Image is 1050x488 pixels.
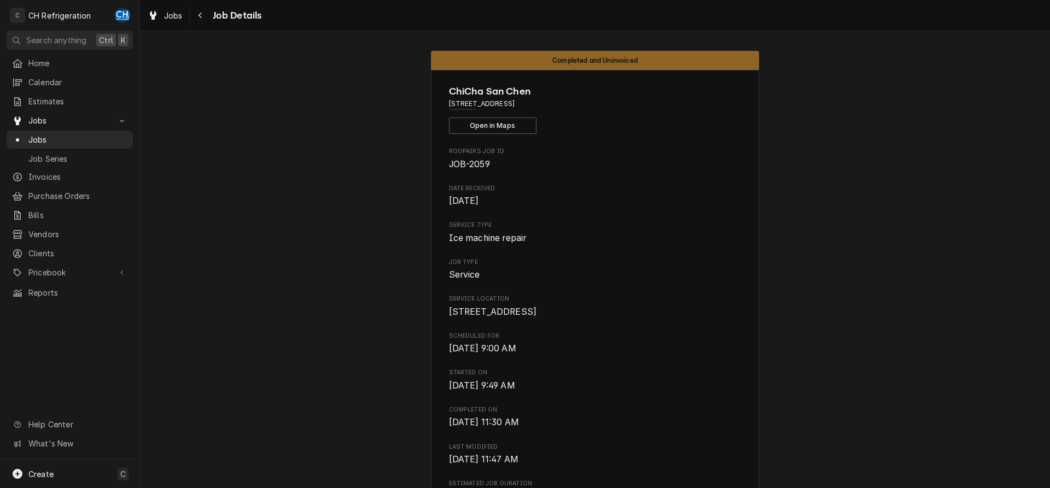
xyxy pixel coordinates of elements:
[449,195,742,208] span: Date Received
[7,73,133,91] a: Calendar
[28,469,54,479] span: Create
[7,244,133,262] a: Clients
[449,332,742,340] span: Scheduled For
[449,158,742,171] span: Roopairs Job ID
[449,405,742,414] span: Completed On
[449,453,742,466] span: Last Modified
[28,287,127,298] span: Reports
[7,263,133,281] a: Go to Pricebook
[449,295,742,318] div: Service Location
[7,187,133,205] a: Purchase Orders
[449,379,742,392] span: Started On
[7,131,133,149] a: Jobs
[28,190,127,202] span: Purchase Orders
[28,96,127,107] span: Estimates
[449,454,518,465] span: [DATE] 11:47 AM
[449,368,742,392] div: Started On
[449,99,742,109] span: Address
[449,196,479,206] span: [DATE]
[164,10,183,21] span: Jobs
[7,111,133,130] a: Go to Jobs
[209,8,262,23] span: Job Details
[449,147,742,170] div: Roopairs Job ID
[7,92,133,110] a: Estimates
[449,443,742,466] div: Last Modified
[449,380,515,391] span: [DATE] 9:49 AM
[28,171,127,183] span: Invoices
[28,267,111,278] span: Pricebook
[552,57,638,64] span: Completed and Uninvoiced
[449,305,742,319] span: Service Location
[449,268,742,281] span: Job Type
[7,434,133,452] a: Go to What's New
[120,468,126,480] span: C
[449,233,527,243] span: Ice machine repair
[143,7,187,25] a: Jobs
[449,84,742,134] div: Client Information
[449,368,742,377] span: Started On
[449,443,742,451] span: Last Modified
[121,34,126,46] span: K
[431,51,759,70] div: Status
[7,150,133,168] a: Job Series
[28,153,127,164] span: Job Series
[449,416,742,429] span: Completed On
[449,258,742,267] span: Job Type
[99,34,113,46] span: Ctrl
[28,438,126,449] span: What's New
[7,284,133,302] a: Reports
[449,117,536,134] button: Open in Maps
[10,8,25,23] div: C
[7,31,133,50] button: Search anythingCtrlK
[449,84,742,99] span: Name
[449,221,742,244] div: Service Type
[28,10,91,21] div: CH Refrigeration
[449,342,742,355] span: Scheduled For
[449,258,742,281] div: Job Type
[449,332,742,355] div: Scheduled For
[449,269,480,280] span: Service
[28,115,111,126] span: Jobs
[192,7,209,24] button: Navigate back
[115,8,130,23] div: Chris Hiraga's Avatar
[28,248,127,259] span: Clients
[28,228,127,240] span: Vendors
[449,184,742,208] div: Date Received
[449,479,742,488] span: Estimated Job Duration
[28,209,127,221] span: Bills
[28,134,127,145] span: Jobs
[449,405,742,429] div: Completed On
[7,206,133,224] a: Bills
[449,343,516,354] span: [DATE] 9:00 AM
[115,8,130,23] div: CH
[449,417,519,427] span: [DATE] 11:30 AM
[449,232,742,245] span: Service Type
[28,77,127,88] span: Calendar
[7,54,133,72] a: Home
[449,295,742,303] span: Service Location
[449,221,742,230] span: Service Type
[449,307,537,317] span: [STREET_ADDRESS]
[449,159,490,169] span: JOB-2059
[449,147,742,156] span: Roopairs Job ID
[7,415,133,433] a: Go to Help Center
[28,419,126,430] span: Help Center
[7,168,133,186] a: Invoices
[449,184,742,193] span: Date Received
[28,57,127,69] span: Home
[7,225,133,243] a: Vendors
[26,34,86,46] span: Search anything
